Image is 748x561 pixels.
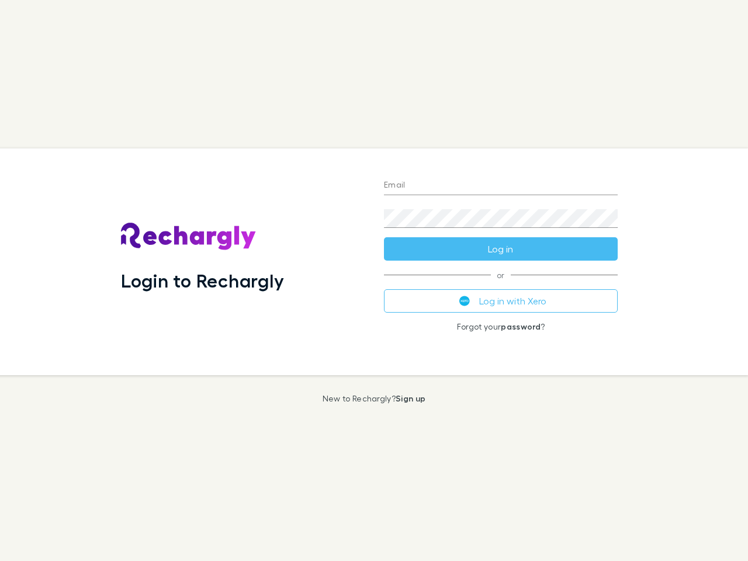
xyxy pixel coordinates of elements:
p: New to Rechargly? [323,394,426,403]
h1: Login to Rechargly [121,269,284,292]
img: Rechargly's Logo [121,223,257,251]
a: password [501,321,541,331]
p: Forgot your ? [384,322,618,331]
button: Log in [384,237,618,261]
a: Sign up [396,393,425,403]
img: Xero's logo [459,296,470,306]
button: Log in with Xero [384,289,618,313]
